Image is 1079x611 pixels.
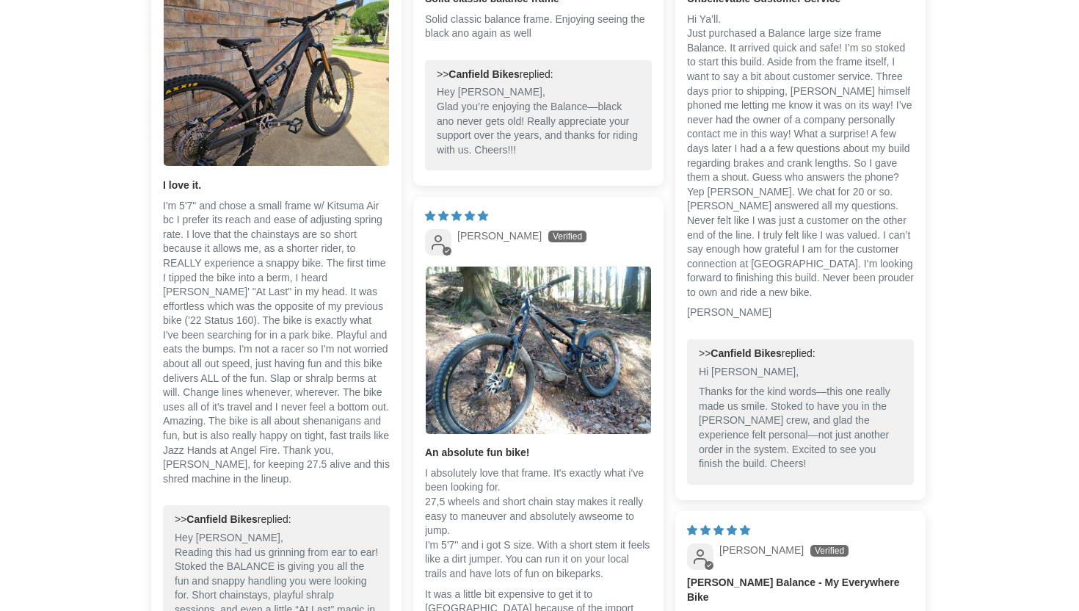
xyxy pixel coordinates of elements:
[457,230,542,242] span: [PERSON_NAME]
[425,266,652,435] a: Link to user picture 1
[448,68,519,80] b: Canfield Bikes
[437,85,640,157] p: Hey [PERSON_NAME], Glad you’re enjoying the Balance—black ano never gets old! Really appreciate y...
[163,178,390,193] b: I love it.
[719,544,804,556] span: [PERSON_NAME]
[699,347,902,361] div: >> replied:
[711,347,781,359] b: Canfield Bikes
[426,267,651,434] img: User picture
[687,576,914,604] b: [PERSON_NAME] Balance - My Everywhere Bike
[687,305,914,320] p: [PERSON_NAME]
[425,446,652,460] b: An absolute fun bike!
[687,524,750,536] span: 5 star review
[687,12,914,300] p: Hi Ya’ll. Just purchased a Balance large size frame Balance. It arrived quick and safe! I’m so st...
[425,210,488,222] span: 5 star review
[425,12,652,41] p: Solid classic balance frame. Enjoying seeing the black ano again as well
[699,385,902,471] p: Thanks for the kind words—this one really made us smile. Stoked to have you in the [PERSON_NAME] ...
[186,513,257,525] b: Canfield Bikes
[425,466,652,582] p: I absolutely love that frame. It's exactly what i've been looking for. 27,5 wheels and short chai...
[163,199,390,487] p: I'm 5'7" and chose a small frame w/ Kitsuma Air bc I prefer its reach and ease of adjusting sprin...
[175,513,378,527] div: >> replied:
[699,365,902,380] p: Hi [PERSON_NAME],
[437,68,640,82] div: >> replied:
